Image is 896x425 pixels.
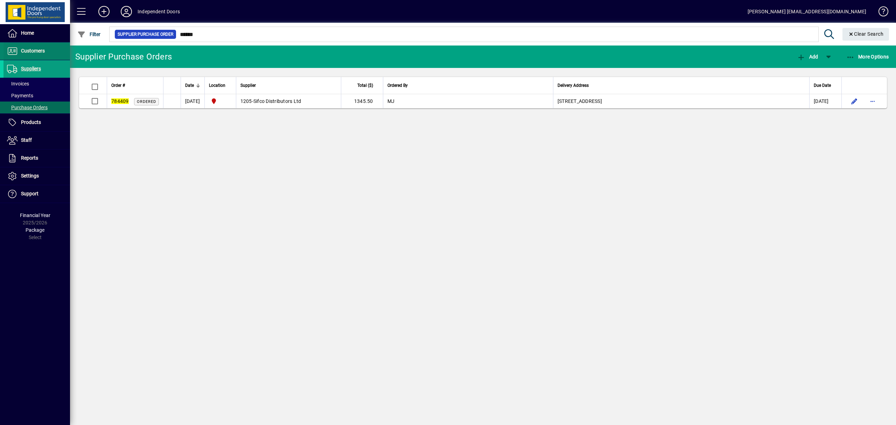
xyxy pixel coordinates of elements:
div: Order # [111,82,159,89]
td: [DATE] [809,94,841,108]
span: Package [26,227,44,233]
div: Independent Doors [138,6,180,17]
span: Settings [21,173,39,179]
button: Filter [76,28,103,41]
span: Products [21,119,41,125]
div: Due Date [814,82,837,89]
div: Total ($) [345,82,379,89]
span: Clear Search [848,31,884,37]
a: Home [3,25,70,42]
span: Location [209,82,225,89]
span: Delivery Address [558,82,589,89]
button: Clear [842,28,889,41]
em: 784409 [111,98,129,104]
button: Add [93,5,115,18]
a: Support [3,185,70,203]
div: Location [209,82,232,89]
span: Supplier Purchase Order [118,31,173,38]
span: Order # [111,82,125,89]
td: - [236,94,341,108]
span: 1205 [240,98,252,104]
a: Settings [3,167,70,185]
span: Ordered [137,99,156,104]
span: Filter [77,32,101,37]
span: More Options [846,54,889,60]
div: Supplier [240,82,337,89]
button: More options [867,96,878,107]
td: 1345.50 [341,94,383,108]
a: Staff [3,132,70,149]
a: Payments [3,90,70,102]
a: Customers [3,42,70,60]
span: Support [21,191,38,196]
span: Staff [21,137,32,143]
div: Date [185,82,200,89]
a: Reports [3,149,70,167]
div: Ordered By [387,82,549,89]
a: Knowledge Base [873,1,887,24]
span: Add [797,54,818,60]
span: Suppliers [21,66,41,71]
span: Supplier [240,82,256,89]
span: Financial Year [20,212,50,218]
span: Customers [21,48,45,54]
span: Invoices [7,81,29,86]
span: Christchurch [209,97,232,105]
a: Invoices [3,78,70,90]
span: Total ($) [357,82,373,89]
button: Profile [115,5,138,18]
span: Ordered By [387,82,408,89]
div: Supplier Purchase Orders [75,51,172,62]
span: Home [21,30,34,36]
span: Date [185,82,194,89]
span: Payments [7,93,33,98]
span: Sifco Distributors Ltd [253,98,301,104]
button: More Options [845,50,891,63]
span: Purchase Orders [7,105,48,110]
span: Due Date [814,82,831,89]
td: [DATE] [181,94,204,108]
a: Products [3,114,70,131]
button: Edit [849,96,860,107]
span: Reports [21,155,38,161]
a: Purchase Orders [3,102,70,113]
span: MJ [387,98,395,104]
div: [PERSON_NAME] [EMAIL_ADDRESS][DOMAIN_NAME] [748,6,866,17]
button: Add [795,50,820,63]
td: [STREET_ADDRESS] [553,94,809,108]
